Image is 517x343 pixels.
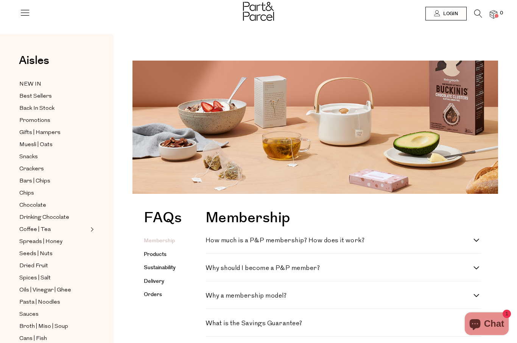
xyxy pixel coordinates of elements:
[19,225,88,234] a: Coffee | Tea
[206,320,473,327] h4: What is the Savings Guarantee?
[19,213,88,222] a: Drinking Chocolate
[19,262,48,271] span: Dried Fruit
[425,7,467,20] a: Login
[19,286,71,295] span: Oils | Vinegar | Ghee
[19,189,34,198] span: Chips
[19,298,60,307] span: Pasta | Noodles
[19,152,88,162] a: Snacks
[19,164,88,174] a: Crackers
[243,2,274,21] img: Part&Parcel
[441,11,458,17] span: Login
[19,165,44,174] span: Crackers
[19,322,88,331] a: Broth | Miso | Soup
[19,249,88,259] a: Seeds | Nuts
[19,140,88,150] a: Muesli | Oats
[19,285,88,295] a: Oils | Vinegar | Ghee
[498,10,505,17] span: 0
[19,237,62,246] span: Spreads | Honey
[19,92,52,101] span: Best Sellers
[19,213,69,222] span: Drinking Chocolate
[19,153,38,162] span: Snacks
[19,116,50,125] span: Promotions
[490,10,497,18] a: 0
[144,237,175,245] a: Membership
[206,293,473,299] h4: Why a membership model?
[19,128,61,137] span: Gifts | Hampers
[19,261,88,271] a: Dried Fruit
[19,140,53,150] span: Muesli | Oats
[144,291,162,298] a: Orders
[19,80,41,89] span: NEW IN
[19,104,88,113] a: Back In Stock
[19,322,68,331] span: Broth | Miso | Soup
[19,80,88,89] a: NEW IN
[19,201,46,210] span: Chocolate
[144,264,176,271] a: Sustainability
[19,176,88,186] a: Bars | Chips
[19,237,88,246] a: Spreads | Honey
[19,310,39,319] span: Sauces
[206,265,473,271] h4: Why should I become a P&P member?
[19,55,49,74] a: Aisles
[144,278,164,285] a: Delivery
[19,273,88,283] a: Spices | Salt
[462,312,511,337] inbox-online-store-chat: Shopify online store chat
[89,225,94,234] button: Expand/Collapse Coffee | Tea
[144,211,182,229] h1: FAQs
[19,116,88,125] a: Promotions
[19,104,55,113] span: Back In Stock
[19,274,51,283] span: Spices | Salt
[19,310,88,319] a: Sauces
[132,61,498,194] img: faq-image_1344x_crop_center.png
[19,128,88,137] a: Gifts | Hampers
[19,249,53,259] span: Seeds | Nuts
[19,177,50,186] span: Bars | Chips
[206,237,473,244] h4: How much is a P&P membership? How does it work?
[19,298,88,307] a: Pasta | Noodles
[19,201,88,210] a: Chocolate
[19,189,88,198] a: Chips
[19,92,88,101] a: Best Sellers
[19,225,51,234] span: Coffee | Tea
[19,52,49,69] span: Aisles
[144,251,167,258] a: Products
